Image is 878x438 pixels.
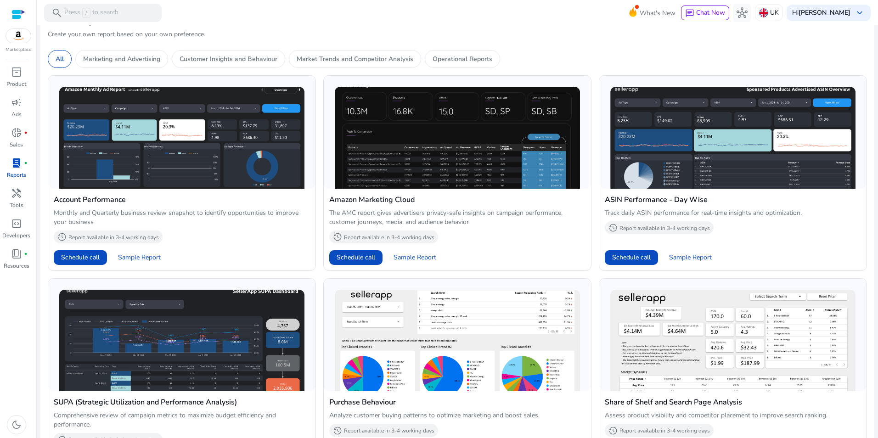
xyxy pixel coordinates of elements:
[619,225,710,232] p: Report available in 3-4 working days
[685,9,694,18] span: chat
[612,253,651,262] span: Schedule call
[681,6,729,20] button: chatChat Now
[344,427,434,434] p: Report available in 3-4 working days
[180,54,277,64] p: Customer Insights and Behaviour
[329,194,585,205] h4: Amazon Marketing Cloud
[24,252,28,256] span: fiber_manual_record
[394,253,436,262] span: Sample Report
[61,253,100,262] span: Schedule call
[48,30,867,39] p: Create your own report based on your own preference.
[619,427,710,434] p: Report available in 3-4 working days
[82,8,90,18] span: /
[6,29,31,43] img: amazon.svg
[605,208,861,218] p: Track daily ASIN performance for real-time insights and optimization.
[669,253,712,262] span: Sample Report
[344,234,434,241] p: Report available in 3-4 working days
[118,253,161,262] span: Sample Report
[608,223,618,232] span: history_2
[696,8,725,17] span: Chat Now
[605,397,861,408] h4: Share of Shelf and Search Page Analysis
[770,5,779,21] p: UK
[640,5,675,21] span: What's New
[329,208,585,227] p: The AMC report gives advertisers privacy-safe insights on campaign performance, customer journeys...
[799,8,850,17] b: [PERSON_NAME]
[54,397,310,408] h4: SUPA (Strategic Utilization and Performance Analysis)
[6,46,31,53] p: Marketplace
[24,161,28,165] span: fiber_manual_record
[10,140,23,149] p: Sales
[51,7,62,18] span: search
[329,250,383,265] button: Schedule call
[11,419,22,430] span: dark_mode
[56,54,64,64] p: All
[54,250,107,265] button: Schedule call
[11,218,22,229] span: code_blocks
[733,4,751,22] button: hub
[111,250,168,265] button: Sample Report
[737,7,748,18] span: hub
[605,250,658,265] button: Schedule call
[64,8,118,18] p: Press to search
[662,250,719,265] button: Sample Report
[337,253,375,262] span: Schedule call
[386,250,444,265] button: Sample Report
[57,232,67,241] span: history_2
[2,231,30,240] p: Developers
[605,194,861,205] h4: ASIN Performance - Day Wise
[854,7,865,18] span: keyboard_arrow_down
[297,54,413,64] p: Market Trends and Competitor Analysis
[10,201,23,209] p: Tools
[54,194,310,205] h4: Account Performance
[6,80,26,88] p: Product
[11,248,22,259] span: book_4
[329,411,585,420] p: Analyze customer buying patterns to optimize marketing and boost sales.
[68,234,159,241] p: Report available in 3-4 working days
[11,67,22,78] span: inventory_2
[24,131,28,135] span: fiber_manual_record
[4,262,29,270] p: Resources
[83,54,160,64] p: Marketing and Advertising
[333,426,342,435] span: history_2
[433,54,492,64] p: Operational Reports
[11,188,22,199] span: handyman
[792,10,850,16] p: Hi
[11,110,22,118] p: Ads
[54,411,310,429] p: Comprehensive review of campaign metrics to maximize budget efficiency and performance.
[11,127,22,138] span: donut_small
[608,426,618,435] span: history_2
[605,411,861,420] p: Assess product visibility and competitor placement to improve search ranking.
[11,157,22,168] span: lab_profile
[329,397,585,408] h4: Purchase Behaviour
[759,8,768,17] img: uk.svg
[11,97,22,108] span: campaign
[54,208,310,227] p: Monthly and Quarterly business review snapshot to identify opportunities to improve your business
[7,171,26,179] p: Reports
[333,232,342,241] span: history_2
